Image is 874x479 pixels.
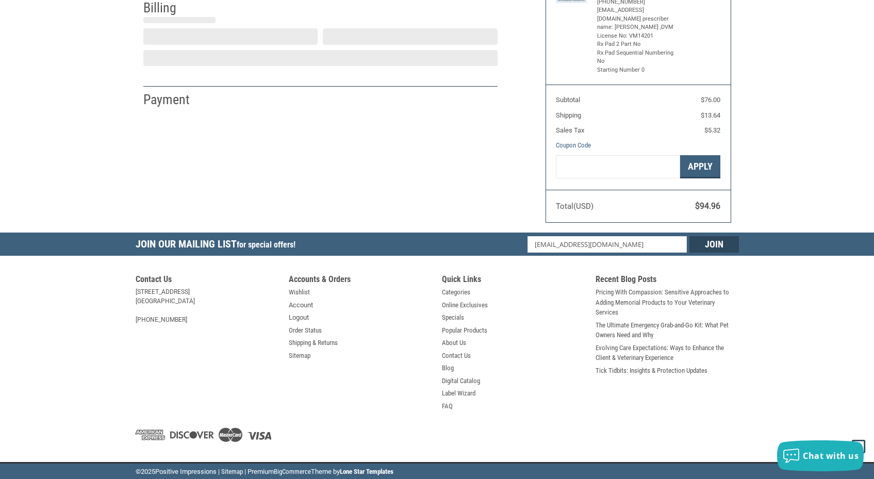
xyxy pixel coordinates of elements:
a: Popular Products [442,325,487,336]
a: Wishlist [289,287,310,298]
a: The Ultimate Emergency Grab-and-Go Kit: What Pet Owners Need and Why [596,320,739,340]
a: Shipping & Returns [289,338,338,348]
a: Specials [442,312,464,323]
a: BigCommerce [274,468,311,475]
input: Email [527,236,687,253]
a: Digital Catalog [442,376,480,386]
a: Tick Tidbits: Insights & Protection Updates [596,366,707,376]
span: for special offers! [237,240,295,250]
a: | Sitemap [218,468,243,475]
a: Order Status [289,325,322,336]
span: Shipping [556,111,581,119]
span: $13.64 [701,111,720,119]
h5: Contact Us [136,274,279,287]
span: Total (USD) [556,202,593,211]
a: Contact Us [442,351,471,361]
a: Coupon Code [556,141,591,149]
a: Sitemap [289,351,310,361]
a: About Us [442,338,466,348]
span: © Positive Impressions [136,468,217,475]
a: Online Exclusives [442,300,488,310]
li: Rx Pad Sequential Numbering No [597,49,677,66]
input: Gift Certificate or Coupon Code [556,155,680,178]
span: Sales Tax [556,126,584,134]
h5: Recent Blog Posts [596,274,739,287]
span: $76.00 [701,96,720,104]
span: 2025 [141,468,155,475]
a: Pricing With Compassion: Sensitive Approaches to Adding Memorial Products to Your Veterinary Serv... [596,287,739,318]
a: Account [289,300,313,310]
button: Apply [680,155,720,178]
span: Chat with us [803,450,859,461]
li: Starting Number 0 [597,66,677,75]
li: Rx Pad 2 Part No [597,40,677,49]
span: Subtotal [556,96,580,104]
h5: Accounts & Orders [289,274,432,287]
span: $5.32 [704,126,720,134]
h5: Join Our Mailing List [136,233,301,259]
h5: Quick Links [442,274,585,287]
h2: Payment [143,91,204,108]
a: Logout [289,312,309,323]
address: [STREET_ADDRESS] [GEOGRAPHIC_DATA] [PHONE_NUMBER] [136,287,279,324]
a: Label Wizard [442,388,475,399]
input: Join [689,236,739,253]
a: Blog [442,363,454,373]
button: Chat with us [777,440,864,471]
span: $94.96 [695,201,720,211]
a: FAQ [442,401,453,411]
a: Evolving Care Expectations: Ways to Enhance the Client & Veterinary Experience [596,343,739,363]
a: Categories [442,287,470,298]
a: Lone Star Templates [340,468,393,475]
